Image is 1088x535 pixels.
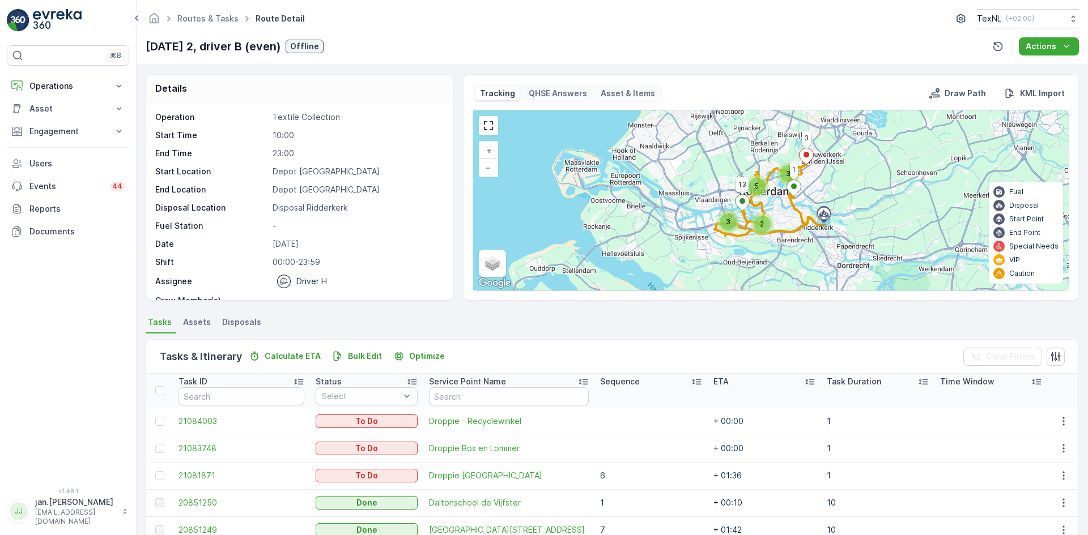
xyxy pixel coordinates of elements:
button: Draw Path [924,87,991,100]
p: Start Point [1009,215,1044,224]
p: Done [356,497,377,508]
td: 1 [821,408,934,435]
p: 23:00 [273,148,441,159]
span: − [486,162,491,172]
a: 20851250 [178,497,304,508]
td: 6 [594,462,708,489]
td: 1 [821,462,934,489]
p: Start Location [155,166,268,177]
span: Tasks [148,316,172,328]
div: 5 [746,175,768,198]
a: Routes & Tasks [177,14,239,23]
a: View Fullscreen [480,117,497,134]
p: Fuel Station [155,220,268,232]
p: ( +02:00 ) [1006,14,1034,23]
span: 5 [755,182,759,190]
button: Engagement [7,120,129,143]
p: [DATE] 2, driver B (even) [146,38,281,55]
p: Special Needs [1009,242,1059,251]
p: [EMAIL_ADDRESS][DOMAIN_NAME] [35,508,117,526]
button: Clear Filters [963,348,1042,366]
p: Details [155,82,187,95]
p: Disposal [1009,201,1039,210]
p: KML Import [1020,88,1065,99]
a: Documents [7,220,129,243]
span: Droppie Bos en Lommer [429,443,589,454]
p: Disposal Ridderkerk [273,202,441,213]
td: 1 [821,435,934,462]
p: Caution [1009,269,1035,278]
p: Events [29,181,103,192]
p: 00:00-23:59 [273,256,441,268]
p: Sequence [600,376,640,387]
p: Crew Member(s) [155,295,268,306]
a: Events44 [7,175,129,198]
p: Driver H [296,276,327,287]
p: Service Point Name [429,376,506,387]
a: Daltonschool de Vijfster [429,497,589,508]
img: logo_light-DOdMpM7g.png [33,9,82,32]
button: To Do [316,469,418,482]
p: Fuel [1009,187,1023,196]
p: Tasks & Itinerary [160,349,242,365]
p: Select [322,391,400,402]
button: Bulk Edit [328,349,386,363]
button: KML Import [1000,87,1069,100]
input: Search [178,387,304,405]
p: End Location [155,184,268,195]
p: Depot [GEOGRAPHIC_DATA] [273,184,441,195]
p: Shift [155,256,268,268]
button: Calculate ETA [244,349,325,363]
p: Time Window [940,376,994,387]
span: Assets [183,316,211,328]
a: 21084003 [178,416,304,427]
p: Draw Path [945,88,986,99]
span: Disposals [222,316,261,328]
a: Droppie - Recyclewinkel [429,416,589,427]
a: 21081871 [178,470,304,481]
td: + 00:00 [708,435,821,462]
a: Open this area in Google Maps (opens a new window) [476,276,513,290]
td: + 01:36 [708,462,821,489]
p: Documents [29,226,125,237]
p: Clear Filters [986,351,1035,362]
p: Status [316,376,342,387]
span: + [486,145,491,155]
button: To Do [316,414,418,428]
p: jan.[PERSON_NAME] [35,497,117,508]
p: Operations [29,80,107,92]
a: Zoom In [480,142,497,159]
button: TexNL(+02:00) [977,9,1079,28]
p: To Do [355,470,378,481]
p: ⌘B [110,51,121,60]
button: Offline [286,40,324,53]
p: To Do [355,416,378,427]
div: Toggle Row Selected [155,498,164,507]
p: Assignee [155,276,192,287]
p: Date [155,238,268,250]
td: + 00:10 [708,489,821,516]
p: Calculate ETA [265,350,321,362]
span: Route Detail [253,13,307,24]
button: Done [316,496,418,510]
a: 21083748 [178,443,304,454]
div: JJ [10,502,28,520]
button: Optimize [389,349,449,363]
button: Actions [1019,37,1079,55]
p: 44 [112,182,122,191]
a: Droppie Rotterdam [429,470,589,481]
p: Depot [GEOGRAPHIC_DATA] [273,166,441,177]
button: Asset [7,97,129,120]
p: Reports [29,203,125,215]
input: Search [429,387,589,405]
p: End Point [1009,228,1040,237]
p: Disposal Location [155,202,268,213]
a: Users [7,152,129,175]
div: Toggle Row Selected [155,525,164,534]
p: Start Time [155,130,268,141]
p: Optimize [409,350,445,362]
